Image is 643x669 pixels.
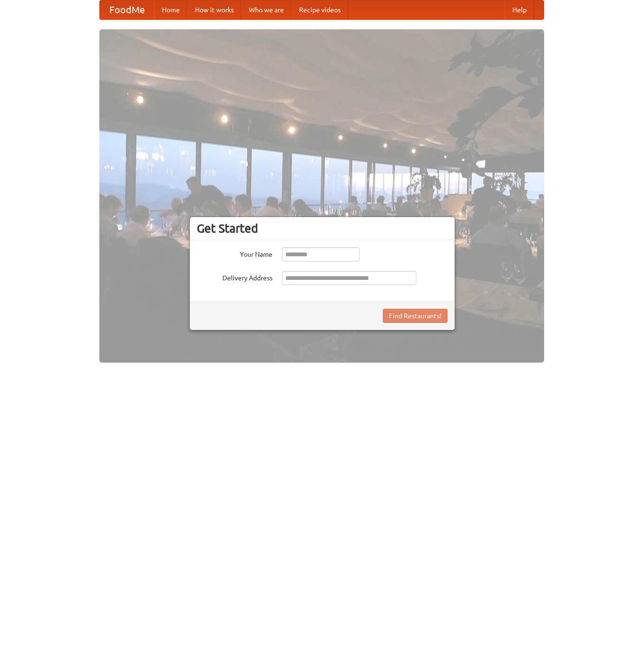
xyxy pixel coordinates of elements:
[197,271,273,283] label: Delivery Address
[241,0,291,19] a: Who we are
[291,0,348,19] a: Recipe videos
[197,247,273,259] label: Your Name
[187,0,241,19] a: How it works
[154,0,187,19] a: Home
[383,309,448,323] button: Find Restaurants!
[100,0,154,19] a: FoodMe
[197,221,448,235] h3: Get Started
[505,0,534,19] a: Help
